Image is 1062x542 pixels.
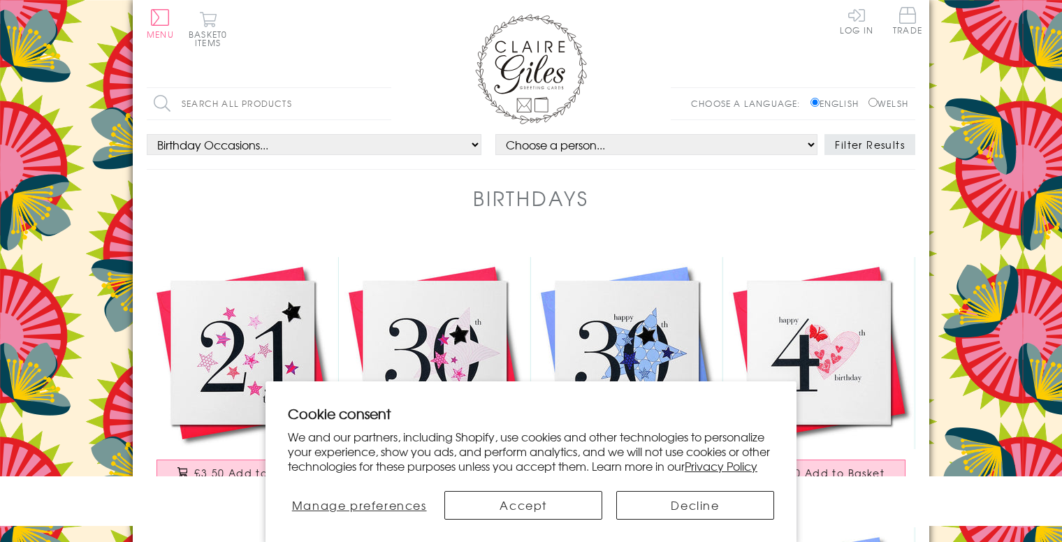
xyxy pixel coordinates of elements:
button: Manage preferences [288,491,430,520]
img: Birthday Card, Blue Star, Happy 30th Birthday, Embellished with a padded star [531,257,723,449]
img: Birthday Card, Pink Heart, Happy 40th Birthday, fabric butterfly Embellished [723,257,915,449]
button: Menu [147,9,174,38]
span: Menu [147,28,174,41]
span: £3.50 Add to Basket [194,466,308,480]
input: Search [377,88,391,119]
label: Welsh [868,97,908,110]
button: Filter Results [824,134,915,155]
input: Search all products [147,88,391,119]
p: Choose a language: [691,97,808,110]
a: Birthday Card, Blue Star, Happy 30th Birthday, Embellished with a padded star £3.50 Add to Basket [531,257,723,499]
input: Welsh [868,98,878,107]
button: Decline [616,491,774,520]
label: English [810,97,866,110]
input: English [810,98,820,107]
button: Accept [444,491,602,520]
a: Birthday Card, Pink Star, Happy 30th Birthday, Embellished with a padded star £3.50 Add to Basket [339,257,531,499]
a: Privacy Policy [685,457,757,474]
a: Trade [893,7,922,37]
button: £3.50 Add to Basket [733,460,906,485]
h2: Cookie consent [288,404,774,423]
img: Birthday Card, Pink Star, Happy 30th Birthday, Embellished with a padded star [339,257,531,449]
span: Manage preferences [292,497,427,513]
img: Claire Giles Greetings Cards [475,14,587,124]
a: Birthday Card, Pink Stars, 21 today, Embellished with a shiny padded star £3.50 Add to Basket [147,257,339,499]
span: Trade [893,7,922,34]
span: £3.50 Add to Basket [771,466,885,480]
p: We and our partners, including Shopify, use cookies and other technologies to personalize your ex... [288,430,774,473]
a: Log In [840,7,873,34]
img: Birthday Card, Pink Stars, 21 today, Embellished with a shiny padded star [147,257,339,449]
span: 0 items [195,28,227,49]
a: Birthday Card, Pink Heart, Happy 40th Birthday, fabric butterfly Embellished £3.50 Add to Basket [723,257,915,499]
button: £3.50 Add to Basket [157,460,330,485]
button: Basket0 items [189,11,227,47]
h1: Birthdays [473,184,589,212]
